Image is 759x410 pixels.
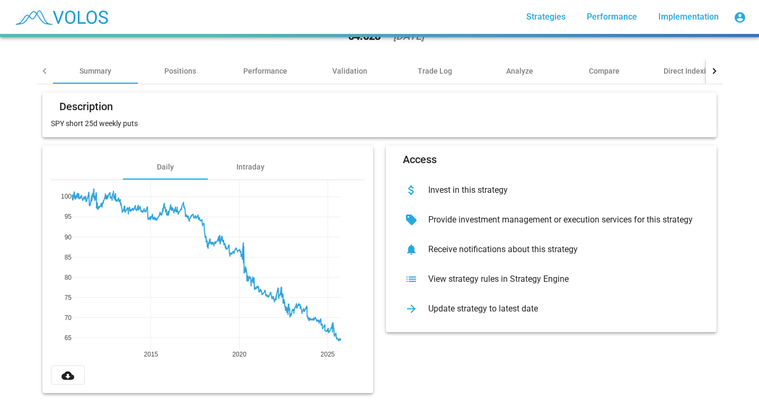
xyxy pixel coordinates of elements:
mat-icon: cloud_download [61,369,74,382]
div: Validation [332,66,367,76]
div: Compare [589,66,620,76]
summary: DescriptionSPY short 25d weekly putsDailyIntradayAccessInvest in this strategyProvide investment ... [36,84,723,402]
mat-icon: attach_money [403,182,420,199]
div: Receive notifications about this strategy [420,244,700,255]
a: Performance [578,7,646,26]
div: Daily [157,162,174,172]
button: Receive notifications about this strategy [394,235,708,264]
div: Direct Indexing [664,66,714,76]
mat-icon: sell [403,211,420,228]
div: View strategy rules in Strategy Engine [420,274,700,284]
mat-icon: list [403,271,420,288]
div: Performance [243,66,287,76]
span: Performance [587,12,637,22]
button: Update strategy to latest date [394,294,708,324]
span: Strategies [526,12,566,22]
div: Positions [164,66,196,76]
div: Update strategy to latest date [420,304,700,314]
div: Provide investment management or execution services for this strategy [420,215,700,225]
button: Provide investment management or execution services for this strategy [394,205,708,235]
mat-icon: account_circle [734,11,746,24]
a: Strategies [518,7,574,26]
div: Trade Log [418,66,452,76]
div: Summary [80,66,111,76]
button: View strategy rules in Strategy Engine [394,264,708,294]
mat-card-title: Access [403,154,437,165]
img: blue_transparent.png [8,4,113,30]
div: [DATE] [393,31,424,41]
div: Intraday [236,162,264,172]
mat-icon: notifications [403,241,420,258]
span: Implementation [658,12,719,22]
a: Implementation [650,7,727,26]
mat-icon: arrow_forward [403,300,420,317]
button: Invest in this strategy [394,175,708,205]
p: SPY short 25d weekly puts [51,118,708,129]
div: Invest in this strategy [420,185,700,195]
mat-card-title: Description [59,101,113,112]
div: 64.628 [348,31,381,41]
div: Analyze [506,66,533,76]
